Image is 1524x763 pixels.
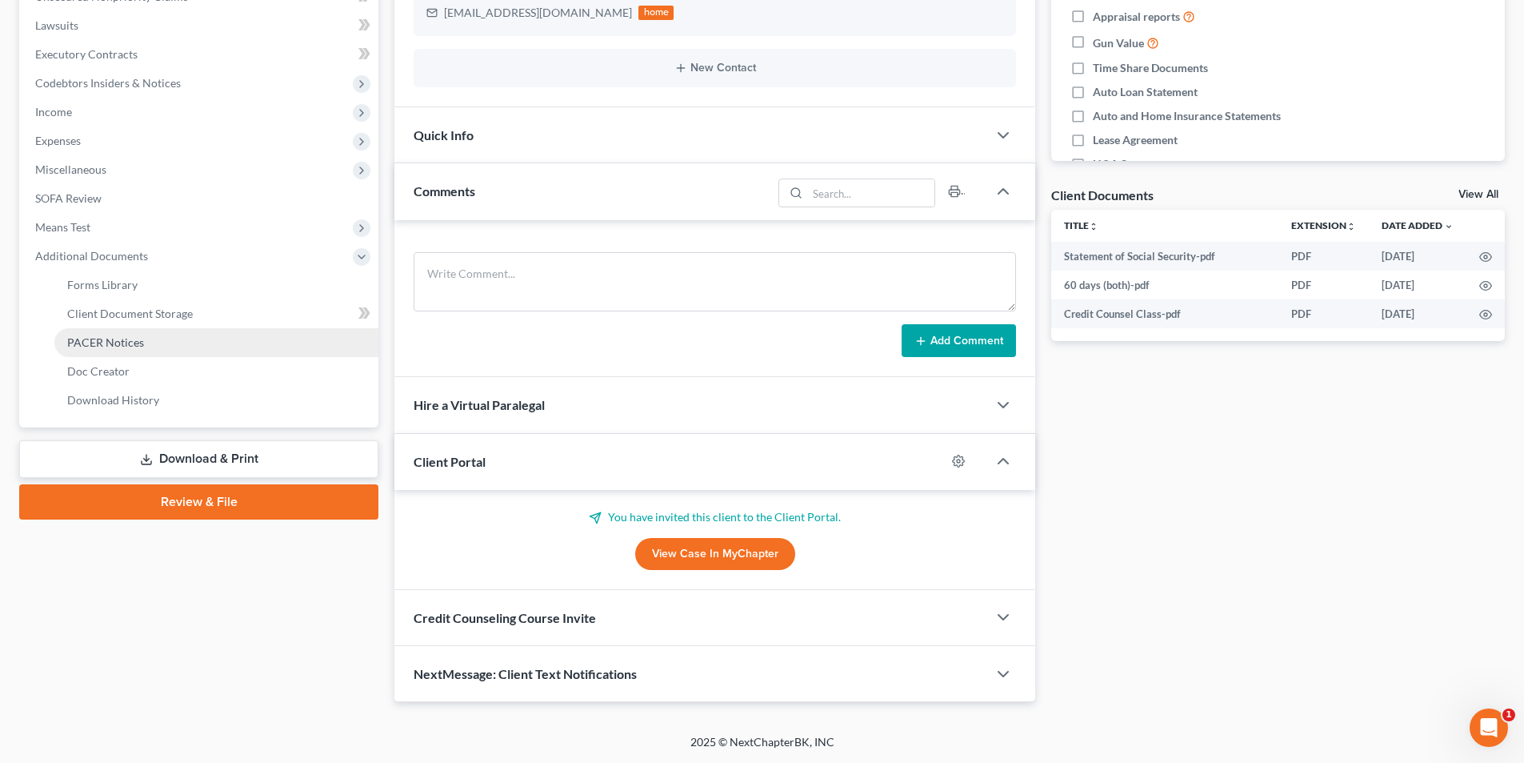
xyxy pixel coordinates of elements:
input: Search... [808,179,935,207]
button: Add Comment [902,324,1016,358]
td: PDF [1278,242,1369,271]
span: Client Portal [414,454,486,469]
span: Lease Agreement [1093,132,1178,148]
button: Gif picker [50,524,63,537]
b: [PERSON_NAME][EMAIL_ADDRESS][DOMAIN_NAME] [26,237,244,266]
div: [DATE] [13,126,307,147]
a: Lawsuits [22,11,378,40]
span: Quick Info [414,127,474,143]
div: Thankyou! [222,483,307,518]
a: Forms Library [54,271,378,299]
span: Executory Contracts [35,47,138,61]
button: Home [250,6,281,37]
a: Titleunfold_more [1064,219,1098,231]
div: Hi [PERSON_NAME]! I have deleted that case for you. Let me know if you have any questions! [26,397,250,444]
td: Statement of Social Security-pdf [1051,242,1278,271]
a: Download & Print [19,440,378,478]
div: You’ll get replies here and in your email:✉️[PERSON_NAME][EMAIL_ADDRESS][DOMAIN_NAME]The team wil... [13,195,262,317]
span: Time Share Documents [1093,60,1208,76]
h1: Operator [78,8,134,20]
img: Profile image for Lindsey [48,353,64,369]
span: Download History [67,393,159,407]
span: Expenses [35,134,81,147]
div: Delete thankyou [202,157,294,173]
div: Lindsey says… [13,351,307,388]
i: unfold_more [1089,222,1098,231]
a: Doc Creator [54,357,378,386]
span: Client Document Storage [67,307,193,320]
textarea: Message… [14,491,306,518]
div: Donna says… [13,483,307,537]
a: PACER Notices [54,328,378,357]
td: PDF [1278,271,1369,299]
div: The team will be back 🕒 [26,275,250,307]
span: Additional Documents [35,249,148,263]
b: [PERSON_NAME] [69,355,158,367]
div: Operator says… [13,195,307,330]
span: Gun Value [1093,35,1144,51]
button: New Contact [426,62,1003,74]
div: joined the conversation [69,354,273,368]
td: [DATE] [1369,299,1466,328]
span: Miscellaneous [35,163,106,176]
a: View All [1458,189,1498,200]
div: Close [281,6,310,35]
i: unfold_more [1346,222,1356,231]
span: Lawsuits [35,18,78,32]
a: Executory Contracts [22,40,378,69]
span: Credit Counseling Course Invite [414,610,596,625]
div: [DATE] [13,329,307,351]
div: Donna says… [13,147,307,195]
a: View Case in MyChapter [635,538,795,570]
div: Hi [PERSON_NAME]! I have deleted that case for you. Let me know if you have any questions![PERSON... [13,388,262,454]
button: Upload attachment [76,524,89,537]
a: SOFA Review [22,184,378,213]
span: 1 [1502,709,1515,721]
span: HOA Statement [1093,156,1172,172]
a: Client Document Storage [54,299,378,328]
td: [DATE] [1369,271,1466,299]
div: [PERSON_NAME] • 6h ago [26,457,151,467]
span: Doc Creator [67,364,130,378]
a: Date Added expand_more [1382,219,1454,231]
td: [DATE] [1369,242,1466,271]
div: Client Documents [1051,187,1154,203]
span: NextMessage: Client Text Notifications [414,666,637,681]
span: Appraisal reports [1093,9,1180,25]
span: Means Test [35,220,90,234]
span: PACER Notices [67,335,144,349]
b: [DATE] [39,292,82,305]
div: home [638,6,674,20]
p: The team can also help [78,20,199,36]
span: Forms Library [67,278,138,291]
span: Comments [414,183,475,199]
a: Extensionunfold_more [1291,219,1356,231]
div: 2025 © NextChapterBK, INC [306,734,1218,763]
div: You’ll get replies here and in your email: ✉️ [26,205,250,267]
button: go back [10,6,41,37]
button: Emoji picker [25,524,38,537]
td: PDF [1278,299,1369,328]
div: [EMAIL_ADDRESS][DOMAIN_NAME] [444,5,632,21]
a: Download History [54,386,378,415]
span: Auto and Home Insurance Statements [1093,108,1281,124]
i: expand_more [1444,222,1454,231]
div: Lindsey says… [13,388,307,483]
a: Review & File [19,484,378,520]
span: Income [35,105,72,118]
img: Profile image for Operator [46,9,71,34]
span: Auto Loan Statement [1093,84,1198,100]
button: Send a message… [274,518,300,544]
td: Credit Counsel Class-pdf [1051,299,1278,328]
span: Codebtors Insiders & Notices [35,76,181,90]
span: SOFA Review [35,191,102,205]
div: Delete thankyou [189,147,307,183]
td: 60 days (both)-pdf [1051,271,1278,299]
p: You have invited this client to the Client Portal. [414,509,1016,525]
span: Hire a Virtual Paralegal [414,397,545,412]
iframe: Intercom live chat [1470,709,1508,747]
